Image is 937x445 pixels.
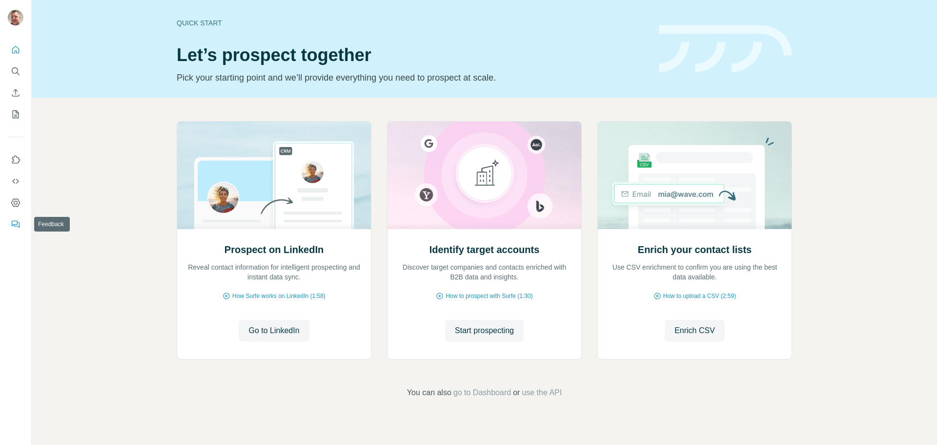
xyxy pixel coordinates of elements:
[8,215,23,233] button: Feedback
[177,122,371,229] img: Prospect on LinkedIn
[8,84,23,102] button: Enrich CSV
[597,122,792,229] img: Enrich your contact lists
[224,243,324,256] h2: Prospect on LinkedIn
[429,243,540,256] h2: Identify target accounts
[455,325,514,337] span: Start prospecting
[8,106,23,123] button: My lists
[177,45,647,65] h1: Let’s prospect together
[387,122,582,229] img: Identify target accounts
[177,18,647,28] div: Quick start
[248,325,299,337] span: Go to LinkedIn
[8,194,23,212] button: Dashboard
[608,262,782,282] p: Use CSV enrichment to confirm you are using the best data available.
[665,320,725,341] button: Enrich CSV
[8,41,23,59] button: Quick start
[445,320,524,341] button: Start prospecting
[663,292,736,300] span: How to upload a CSV (2:59)
[232,292,326,300] span: How Surfe works on LinkedIn (1:58)
[674,325,715,337] span: Enrich CSV
[446,292,532,300] span: How to prospect with Surfe (1:30)
[187,262,361,282] p: Reveal contact information for intelligent prospecting and instant data sync.
[659,25,792,73] img: banner
[453,387,511,399] button: go to Dashboard
[8,172,23,190] button: Use Surfe API
[397,262,571,282] p: Discover target companies and contacts enriched with B2B data and insights.
[8,151,23,169] button: Use Surfe on LinkedIn
[407,387,451,399] span: You can also
[177,71,647,85] p: Pick your starting point and we’ll provide everything you need to prospect at scale.
[513,387,520,399] span: or
[522,387,562,399] button: use the API
[638,243,752,256] h2: Enrich your contact lists
[239,320,309,341] button: Go to LinkedIn
[8,63,23,80] button: Search
[8,10,23,25] img: Avatar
